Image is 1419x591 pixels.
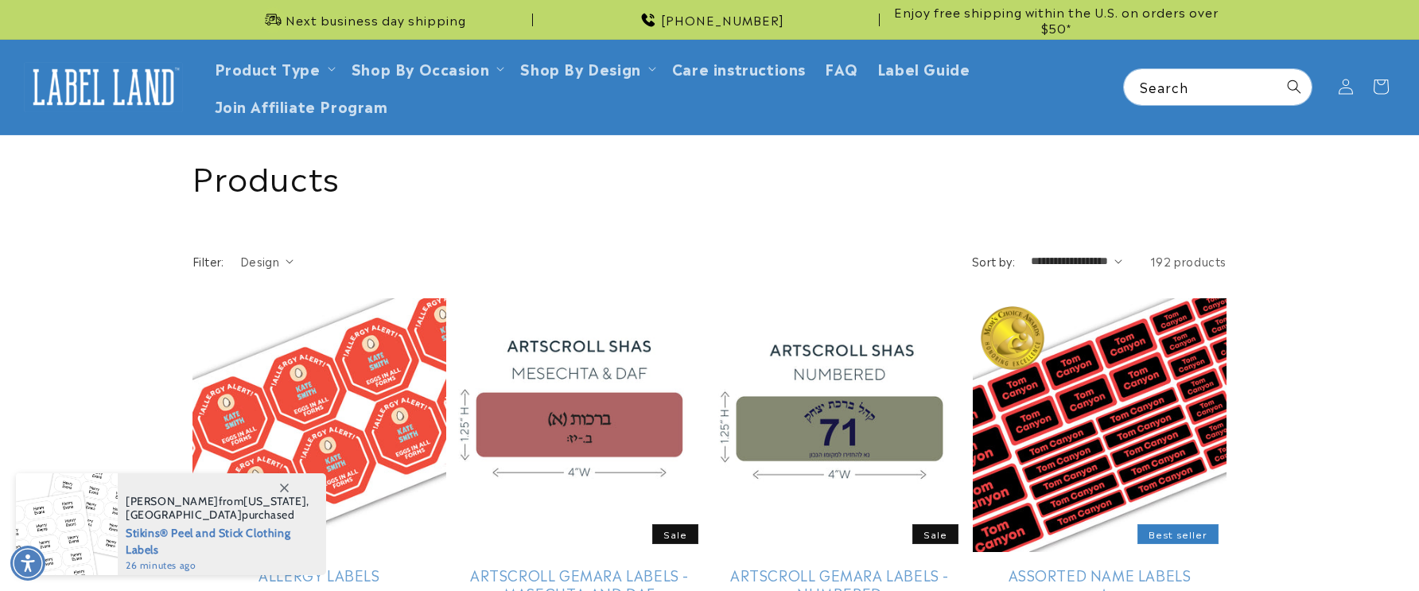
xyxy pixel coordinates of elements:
a: Product Type [215,57,321,79]
a: FAQ [815,49,868,87]
summary: Shop By Occasion [342,49,511,87]
a: Care instructions [663,49,815,87]
iframe: Gorgias live chat messenger [1260,523,1403,575]
span: Label Guide [877,59,970,77]
button: Search [1277,69,1312,104]
div: Accessibility Menu [10,546,45,581]
span: Shop By Occasion [352,59,490,77]
a: Allergy Labels [192,566,446,584]
span: FAQ [825,59,858,77]
img: Label Land [24,62,183,111]
summary: Design (0 selected) [240,253,294,270]
span: Care instructions [672,59,806,77]
span: [PHONE_NUMBER] [661,12,784,28]
a: Label Land [18,56,189,118]
a: Assorted Name Labels [973,566,1227,584]
a: Shop By Design [520,57,640,79]
span: [US_STATE] [243,494,306,508]
a: Join Affiliate Program [205,87,398,124]
h1: Products [192,155,1227,196]
span: from , purchased [126,495,309,522]
span: Join Affiliate Program [215,96,388,115]
span: Design [240,253,279,269]
span: [GEOGRAPHIC_DATA] [126,507,242,522]
summary: Shop By Design [511,49,662,87]
span: [PERSON_NAME] [126,494,219,508]
h2: Filter: [192,253,224,270]
summary: Product Type [205,49,342,87]
span: Enjoy free shipping within the U.S. on orders over $50* [886,4,1227,35]
a: Label Guide [868,49,980,87]
span: Next business day shipping [286,12,466,28]
span: 192 products [1150,253,1227,269]
label: Sort by: [972,253,1015,269]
